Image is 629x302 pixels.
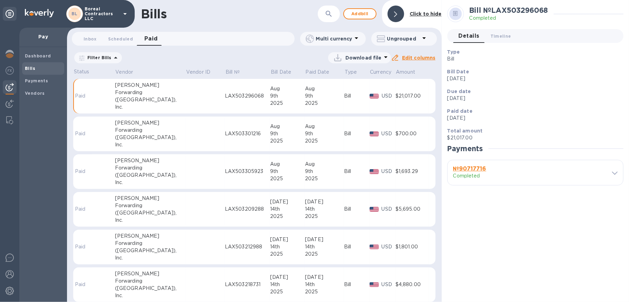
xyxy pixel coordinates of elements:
b: № 90717716 [453,165,486,172]
p: Completed [469,15,548,22]
div: 14th [270,281,305,288]
b: Vendors [25,91,45,96]
span: Type [345,68,366,76]
div: Bill [344,92,370,100]
span: Amount [396,68,425,76]
div: ([GEOGRAPHIC_DATA]), [115,209,185,217]
b: Type [447,49,460,55]
div: Bill [344,281,370,288]
div: 2025 [305,250,344,258]
div: LAX503305923 [225,168,270,175]
div: ([GEOGRAPHIC_DATA]), [115,134,185,141]
span: Paid [144,34,158,44]
button: Addbill [343,8,377,19]
div: 14th [270,205,305,213]
div: 9th [270,92,305,100]
div: 14th [305,281,344,288]
div: [PERSON_NAME] [115,82,185,89]
h2: Payments [447,144,483,153]
div: [DATE] [270,236,305,243]
div: Inc. [115,141,185,148]
p: USD [382,243,395,250]
div: $700.00 [395,130,429,137]
u: Edit columns [402,55,436,61]
div: [PERSON_NAME] [115,119,185,127]
p: Multi currency [316,35,352,42]
span: Details [459,31,479,41]
img: USD [370,282,379,287]
div: 2025 [270,100,305,107]
div: 2025 [270,175,305,182]
div: Aug [270,85,305,92]
div: Inc. [115,217,185,224]
div: 14th [270,243,305,250]
div: Forwarding [115,240,185,247]
b: Due date [447,89,471,94]
div: 2025 [270,213,305,220]
b: Bill Date [447,69,469,74]
div: ([GEOGRAPHIC_DATA]), [115,285,185,292]
div: ([GEOGRAPHIC_DATA]), [115,247,185,254]
div: $5,695.00 [395,205,429,213]
div: ([GEOGRAPHIC_DATA]), [115,172,185,179]
p: USD [382,130,395,137]
img: Foreign exchange [6,66,14,75]
p: Bill Date [271,68,291,76]
div: Inc. [115,103,185,111]
span: Bill Date [271,68,300,76]
div: Inc. [115,254,185,262]
div: 2025 [270,137,305,145]
h2: Bill № LAX503296068 [469,6,548,15]
p: $21,017.00 [447,134,618,141]
div: Unpin categories [3,7,17,21]
b: Paid date [447,108,473,114]
b: Dashboard [25,53,51,58]
div: 2025 [305,100,344,107]
p: [DATE] [447,115,618,122]
div: Bill [344,130,370,137]
div: 2025 [270,288,305,295]
p: USD [382,205,395,213]
p: Bill № [226,68,240,76]
div: Aug [305,85,344,92]
img: USD [370,169,379,174]
div: ([GEOGRAPHIC_DATA]), [115,96,185,103]
div: Forwarding [115,89,185,96]
p: Paid Date [306,68,330,76]
div: 2025 [305,137,344,145]
h1: Bills [141,7,166,21]
div: LAX503212988 [225,243,270,250]
div: Forwarding [115,202,185,209]
p: Paid [75,168,90,175]
p: Bill [447,55,618,63]
span: Bill № [226,68,249,76]
div: 14th [305,243,344,250]
p: USD [382,281,395,288]
span: Vendor [115,68,142,76]
span: Add bill [350,10,370,18]
div: [PERSON_NAME] [115,270,185,277]
b: Total amount [447,128,483,134]
p: USD [382,168,395,175]
div: $21,017.00 [395,92,429,100]
div: Bill [344,205,370,213]
div: Bill [344,168,370,175]
div: [PERSON_NAME] [115,157,185,164]
div: 2025 [270,250,305,258]
p: Amount [396,68,416,76]
div: 9th [305,130,344,137]
div: LAX503218731 [225,281,270,288]
div: Aug [305,123,344,130]
div: Aug [270,123,305,130]
div: $1,693.29 [395,168,429,175]
div: [PERSON_NAME] [115,195,185,202]
p: Pay [25,33,61,40]
div: 9th [270,168,305,175]
p: Paid [75,205,90,213]
div: 2025 [305,288,344,295]
p: Vendor ID [186,68,210,76]
div: [DATE] [305,274,344,281]
b: Click to hide [410,11,442,17]
div: [DATE] [305,236,344,243]
div: 2025 [305,175,344,182]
